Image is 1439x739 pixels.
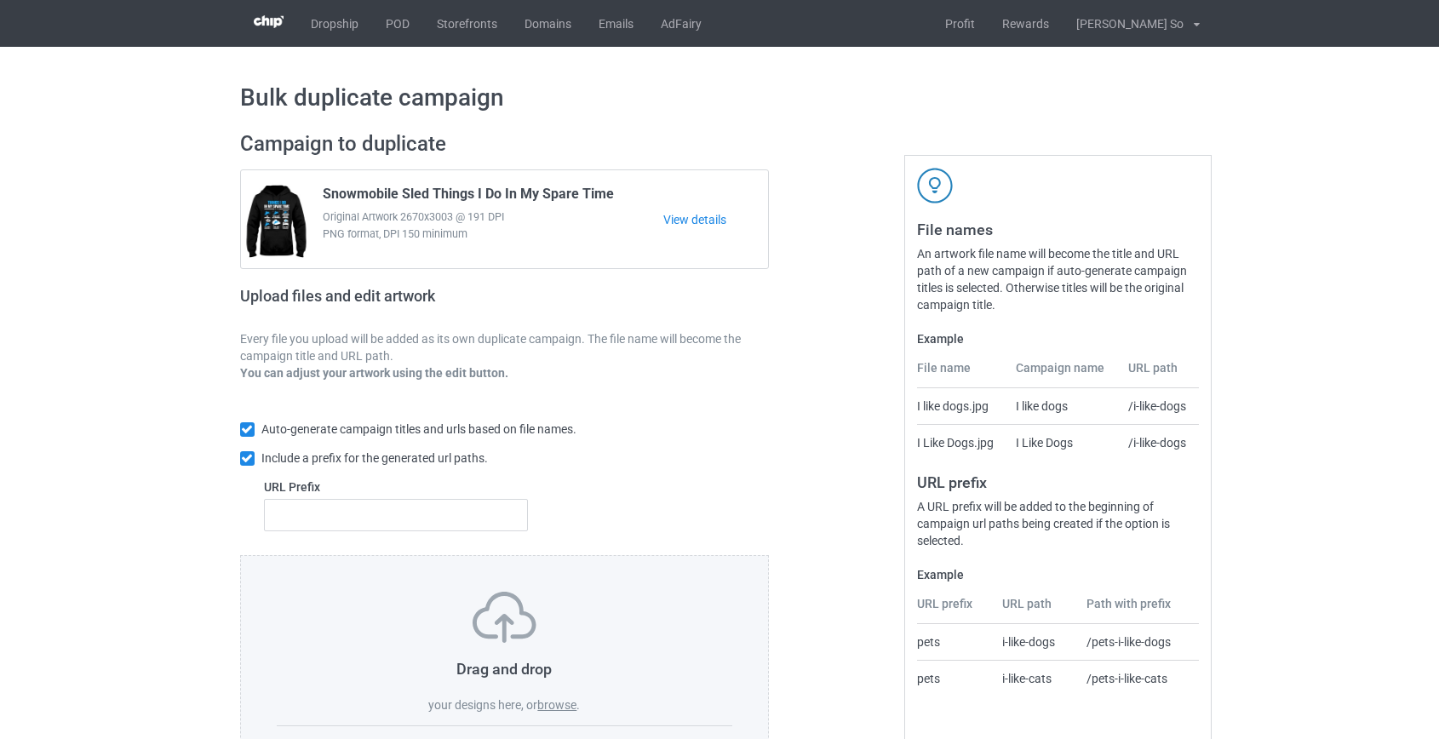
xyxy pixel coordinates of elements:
b: You can adjust your artwork using the edit button. [240,366,508,380]
h1: Bulk duplicate campaign [240,83,1200,113]
h3: File names [917,220,1199,239]
h2: Campaign to duplicate [240,131,770,158]
td: I like dogs [1006,388,1119,424]
td: I like dogs.jpg [917,388,1006,424]
td: pets [917,660,994,696]
th: URL path [1119,359,1199,388]
td: i-like-cats [993,660,1077,696]
th: Campaign name [1006,359,1119,388]
span: Include a prefix for the generated url paths. [261,451,488,465]
span: Auto-generate campaign titles and urls based on file names. [261,422,576,436]
div: A URL prefix will be added to the beginning of campaign url paths being created if the option is ... [917,498,1199,549]
label: Example [917,330,1199,347]
label: URL Prefix [264,478,529,496]
h3: URL prefix [917,473,1199,492]
th: File name [917,359,1006,388]
a: View details [663,211,768,228]
div: [PERSON_NAME] So [1063,3,1184,45]
td: I Like Dogs [1006,424,1119,461]
span: PNG format, DPI 150 minimum [323,226,664,243]
td: i-like-dogs [993,624,1077,660]
td: /pets-i-like-dogs [1077,624,1199,660]
span: Snowmobile Sled Things I Do In My Spare Time [323,186,614,209]
img: 3d383065fc803cdd16c62507c020ddf8.png [254,15,284,28]
div: An artwork file name will become the title and URL path of a new campaign if auto-generate campai... [917,245,1199,313]
label: Example [917,566,1199,583]
p: Every file you upload will be added as its own duplicate campaign. The file name will become the ... [240,330,770,364]
th: URL prefix [917,595,994,624]
th: URL path [993,595,1077,624]
th: Path with prefix [1077,595,1199,624]
td: /pets-i-like-cats [1077,660,1199,696]
td: pets [917,624,994,660]
h2: Upload files and edit artwork [240,287,558,318]
span: Original Artwork 2670x3003 @ 191 DPI [323,209,664,226]
td: /i-like-dogs [1119,424,1199,461]
h3: Drag and drop [277,659,733,679]
img: svg+xml;base64,PD94bWwgdmVyc2lvbj0iMS4wIiBlbmNvZGluZz0iVVRGLTgiPz4KPHN2ZyB3aWR0aD0iNDJweCIgaGVpZ2... [917,168,953,203]
td: /i-like-dogs [1119,388,1199,424]
img: svg+xml;base64,PD94bWwgdmVyc2lvbj0iMS4wIiBlbmNvZGluZz0iVVRGLTgiPz4KPHN2ZyB3aWR0aD0iNzVweCIgaGVpZ2... [473,592,536,643]
span: your designs here, or [428,698,537,712]
td: I Like Dogs.jpg [917,424,1006,461]
span: . [576,698,580,712]
label: browse [537,698,576,712]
